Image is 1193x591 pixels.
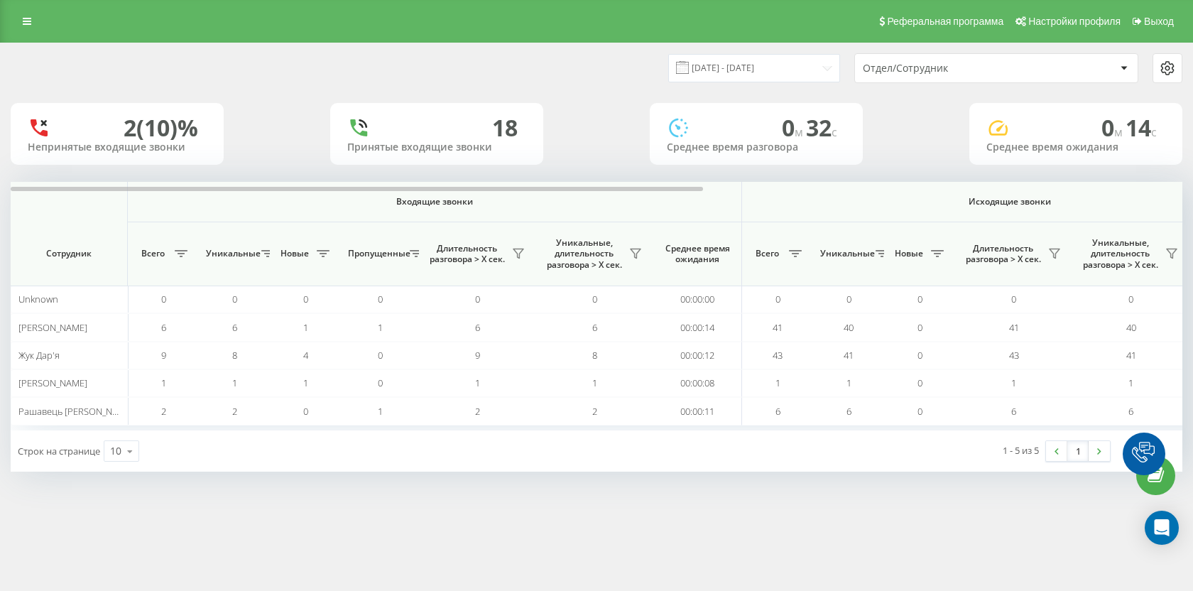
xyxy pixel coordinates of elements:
[846,376,851,389] span: 1
[232,349,237,362] span: 8
[378,349,383,362] span: 0
[986,141,1165,153] div: Среднее время ожидания
[775,376,780,389] span: 1
[887,16,1003,27] span: Реферальная программа
[18,321,87,334] span: [PERSON_NAME]
[492,114,518,141] div: 18
[891,248,927,259] span: Новые
[1128,405,1133,418] span: 6
[846,405,851,418] span: 6
[135,248,170,259] span: Всего
[664,243,731,265] span: Среднее время ожидания
[863,63,1033,75] div: Отдел/Сотрудник
[820,248,871,259] span: Уникальные
[1028,16,1121,27] span: Настройки профиля
[161,405,166,418] span: 2
[592,321,597,334] span: 6
[1009,321,1019,334] span: 41
[124,114,198,141] div: 2 (10)%
[475,293,480,305] span: 0
[773,321,783,334] span: 41
[475,376,480,389] span: 1
[773,349,783,362] span: 43
[23,248,115,259] span: Сотрудник
[303,321,308,334] span: 1
[775,293,780,305] span: 0
[917,376,922,389] span: 0
[18,445,100,457] span: Строк на странице
[232,321,237,334] span: 6
[206,248,257,259] span: Уникальные
[1003,443,1039,457] div: 1 - 5 из 5
[653,286,742,313] td: 00:00:00
[962,243,1044,265] span: Длительность разговора > Х сек.
[161,376,166,389] span: 1
[653,342,742,369] td: 00:00:12
[782,112,806,143] span: 0
[806,112,837,143] span: 32
[667,141,846,153] div: Среднее время разговора
[161,349,166,362] span: 9
[592,405,597,418] span: 2
[917,321,922,334] span: 0
[303,349,308,362] span: 4
[378,376,383,389] span: 0
[917,293,922,305] span: 0
[653,313,742,341] td: 00:00:14
[1067,441,1089,461] a: 1
[110,444,121,458] div: 10
[475,349,480,362] span: 9
[161,293,166,305] span: 0
[592,376,597,389] span: 1
[378,405,383,418] span: 1
[1151,124,1157,140] span: c
[1011,293,1016,305] span: 0
[543,237,625,271] span: Уникальные, длительность разговора > Х сек.
[1101,112,1126,143] span: 0
[1126,321,1136,334] span: 40
[18,349,60,362] span: Жук Дар'я
[426,243,508,265] span: Длительность разговора > Х сек.
[475,321,480,334] span: 6
[303,405,308,418] span: 0
[1145,511,1179,545] div: Open Intercom Messenger
[844,321,854,334] span: 40
[795,124,806,140] span: м
[277,248,312,259] span: Новые
[161,321,166,334] span: 6
[232,293,237,305] span: 0
[1114,124,1126,140] span: м
[1128,293,1133,305] span: 0
[653,369,742,397] td: 00:00:08
[303,376,308,389] span: 1
[232,405,237,418] span: 2
[592,293,597,305] span: 0
[653,397,742,425] td: 00:00:11
[832,124,837,140] span: c
[378,293,383,305] span: 0
[775,405,780,418] span: 6
[592,349,597,362] span: 8
[917,405,922,418] span: 0
[165,196,704,207] span: Входящие звонки
[1011,405,1016,418] span: 6
[303,293,308,305] span: 0
[347,141,526,153] div: Принятые входящие звонки
[18,405,134,418] span: Рашавець [PERSON_NAME]
[1126,349,1136,362] span: 41
[18,376,87,389] span: [PERSON_NAME]
[378,321,383,334] span: 1
[846,293,851,305] span: 0
[917,349,922,362] span: 0
[18,293,58,305] span: Unknown
[1126,112,1157,143] span: 14
[1128,376,1133,389] span: 1
[475,405,480,418] span: 2
[1009,349,1019,362] span: 43
[749,248,785,259] span: Всего
[348,248,405,259] span: Пропущенные
[232,376,237,389] span: 1
[1011,376,1016,389] span: 1
[844,349,854,362] span: 41
[28,141,207,153] div: Непринятые входящие звонки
